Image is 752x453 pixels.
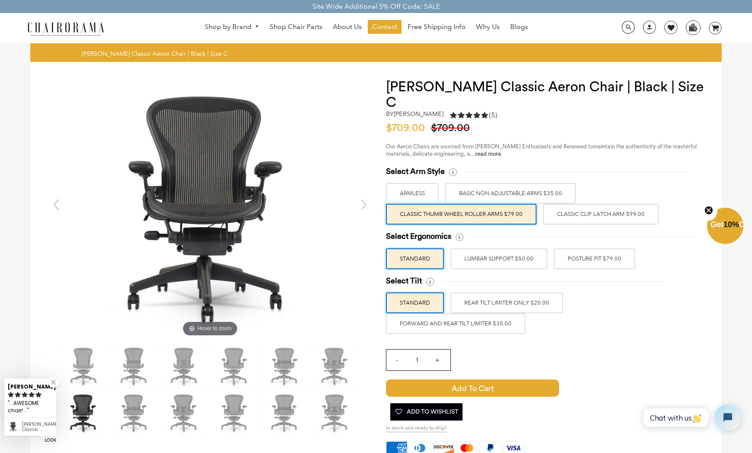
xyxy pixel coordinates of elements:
label: LUMBAR SUPPORT $50.00 [450,248,547,269]
h2: by [386,110,443,118]
a: Hover to zoom [80,204,340,212]
a: Shop Chair Parts [265,20,327,34]
span: Select Tilt [386,276,422,286]
button: Add to Cart [386,379,609,397]
span: About Us [333,22,362,32]
iframe: Tidio Chat [634,397,748,438]
span: $709.00 [431,123,474,133]
a: Why Us [472,20,504,34]
span: Add to Cart [386,379,559,397]
nav: DesktopNavigation [146,20,587,36]
span: Select Ergonomics [386,231,451,241]
label: POSTURE FIT $79.00 [554,248,635,269]
label: FORWARD AND REAR TILT LIMITER $35.00 [386,313,525,334]
svg: rating icon full [15,392,21,398]
a: Blogs [506,20,532,34]
span: Select Arm Style [386,167,445,177]
img: Herman Miller Classic Aeron Chair | Black | Size C - chairorama [163,345,206,388]
svg: rating icon full [35,392,42,398]
span: 10% [723,220,739,229]
img: Herman Miller Classic Aeron Chair | Black | Size C - chairorama [163,392,206,435]
img: Herman Miller Classic Aeron Chair | Black | Size C - chairorama [62,345,106,388]
nav: breadcrumbs [82,50,231,58]
label: Classic Clip Latch Arm $99.00 [543,204,659,225]
div: [PERSON_NAME] [8,380,53,391]
span: Get Off [710,220,750,229]
img: DSC_4463_0fec1238-cd9d-4a4f-bad5-670a76fd0237_grande.jpg [80,79,340,339]
div: ...AWESOME chair!... [8,398,53,415]
img: Herman Miller Classic Aeron Chair | Black | Size C - chairorama [313,345,357,388]
img: Herman Miller Classic Aeron Chair | Black | Size C - chairorama [313,392,357,435]
span: Contact [372,22,397,32]
svg: rating icon full [29,392,35,398]
span: Add To Wishlist [395,403,458,421]
input: - [386,350,407,370]
span: Shop Chair Parts [270,22,322,32]
a: Shop by Brand [200,20,264,34]
a: read more [475,151,501,157]
a: Contact [368,20,402,34]
button: Close teaser [700,201,717,221]
span: (5) [489,111,497,120]
span: Our Aeron Chairs are sourced from [PERSON_NAME] Enthusiasts and Renewed to [386,144,593,149]
img: chairorama [22,21,109,36]
h1: [PERSON_NAME] Classic Aeron Chair | Black | Size C [386,79,705,110]
span: Why Us [476,22,500,32]
a: [PERSON_NAME] [394,110,443,118]
input: + [427,350,448,370]
span: $709.00 [386,123,429,133]
div: Get10%OffClose teaser [707,209,743,245]
span: In stock and ready to ship! [386,425,447,432]
a: About Us [328,20,366,34]
img: Herman Miller Classic Aeron Chair | Black | Size C - chairorama [213,345,256,388]
div: Herman Miller Classic Aeron Chair | Black | Size C [22,422,53,432]
label: Classic Thumb Wheel Roller Arms $79.00 [386,204,537,225]
label: STANDARD [386,248,444,269]
img: Herman Miller Classic Aeron Chair | Black | Size C - chairorama [112,345,156,388]
label: STANDARD [386,292,444,313]
label: ARMLESS [386,183,439,204]
label: BASIC NON ADJUSTABLE ARMS $35.00 [445,183,576,204]
span: Blogs [510,22,528,32]
svg: rating icon full [8,392,14,398]
img: Herman Miller Classic Aeron Chair | Black | Size C - chairorama [62,392,106,435]
img: Herman Miller Classic Aeron Chair | Black | Size C - chairorama [263,392,306,435]
svg: rating icon full [22,392,28,398]
label: REAR TILT LIMITER ONLY $20.00 [450,292,563,313]
a: Free Shipping Info [403,20,470,34]
img: Herman Miller Classic Aeron Chair | Black | Size C - chairorama [112,392,156,435]
img: Herman Miller Classic Aeron Chair | Black | Size C - chairorama [213,392,256,435]
span: Free Shipping Info [408,22,466,32]
span: [PERSON_NAME] Classic Aeron Chair | Black | Size C [82,50,228,58]
div: 5.0 rating (5 votes) [450,110,497,120]
a: 5.0 rating (5 votes) [450,110,497,122]
img: Herman Miller Classic Aeron Chair | Black | Size C - chairorama [263,345,306,388]
img: WhatsApp_Image_2024-07-12_at_16.23.01.webp [686,21,700,34]
button: Add To Wishlist [390,403,463,421]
